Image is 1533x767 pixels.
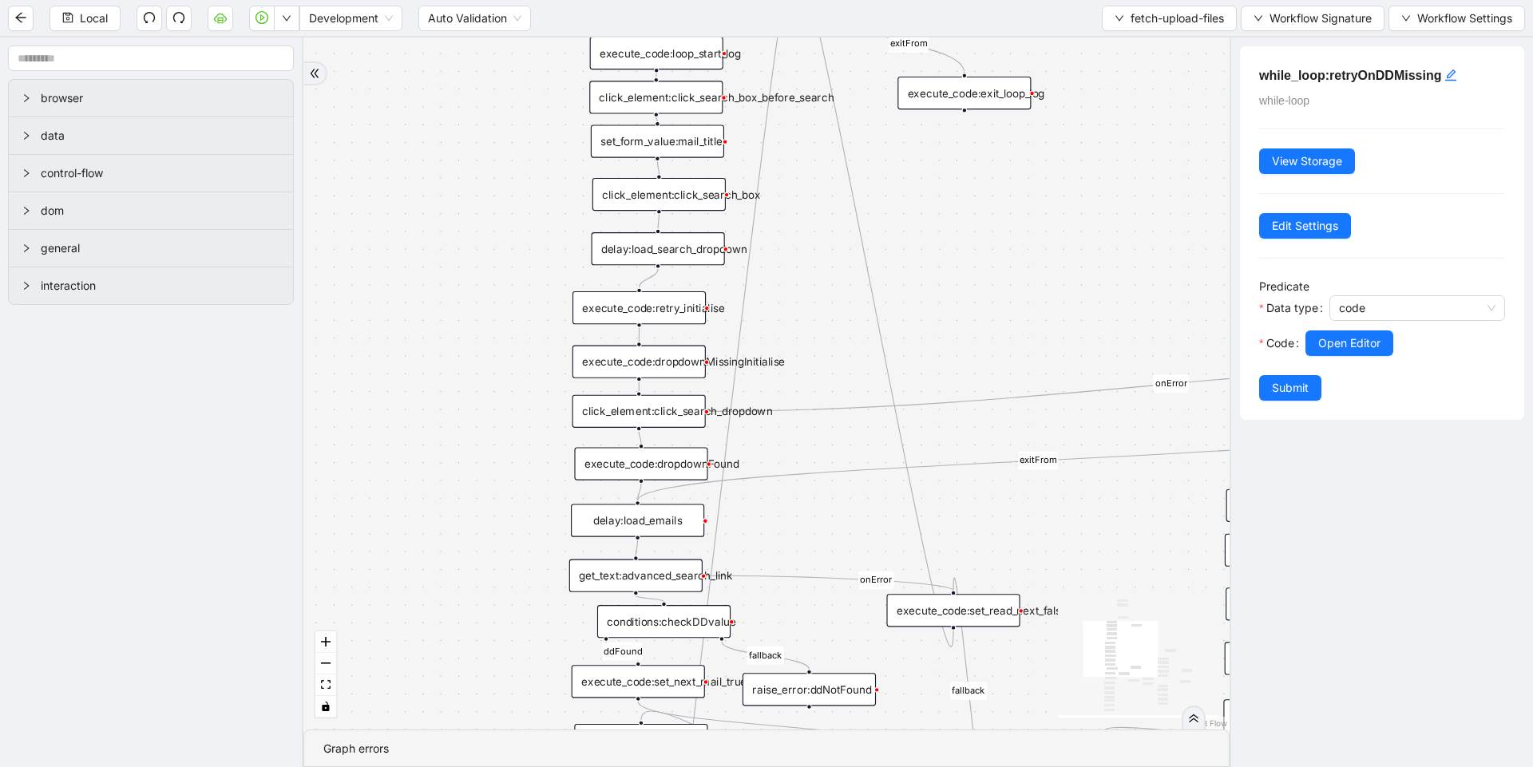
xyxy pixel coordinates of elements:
[590,37,723,69] div: execute_code:loop_start_log
[572,346,706,378] div: execute_code:dropdownMissingInitialise
[574,447,707,480] div: execute_code:dropdownFound
[636,595,664,601] g: Edge from get_text:advanced_search_link to conditions:checkDDvalue
[1259,148,1355,174] button: View Storage
[1272,152,1342,170] span: View Storage
[323,740,1210,757] div: Graph errors
[1223,699,1357,732] div: delay:afterSearchInput
[572,291,706,324] div: execute_code:retry_initialise
[9,155,293,192] div: control-flow
[309,68,320,79] span: double-right
[591,125,724,157] div: set_form_value:mail_title
[255,11,268,24] span: play-circle
[9,117,293,154] div: data
[572,395,706,428] div: click_element:click_search_dropdown
[592,232,725,265] div: delay:load_search_dropdown
[315,696,336,718] button: toggle interactivity
[1401,14,1411,23] span: down
[589,81,723,113] div: click_element:click_search_box_before_search
[282,14,291,23] span: down
[852,14,964,73] g: Edge from while_loop:box_update_mails to execute_code:exit_loop_log
[572,665,705,698] div: execute_code:set_next_mail_true
[1339,296,1495,320] span: code
[41,277,280,295] span: interaction
[1272,379,1309,397] span: Submit
[743,673,876,706] div: raise_error:ddNotFound
[1305,330,1393,356] button: Open Editor
[574,724,707,757] div: click_element:first_email_result
[1259,65,1505,85] h5: while_loop:retryOnDDMissing
[137,6,162,31] button: undo
[897,77,1031,109] div: execute_code:exit_loop_log
[9,230,293,267] div: general
[706,571,953,591] g: Edge from get_text:advanced_search_link to execute_code:set_read_next_false
[1259,375,1321,401] button: Submit
[571,504,704,536] div: delay:load_emails
[41,239,280,257] span: general
[657,161,659,174] g: Edge from set_form_value:mail_title to click_element:click_search_box
[1270,10,1372,27] span: Workflow Signature
[636,540,637,555] g: Edge from delay:load_emails to get_text:advanced_search_link
[9,80,293,117] div: browser
[1444,69,1457,81] span: edit
[656,117,658,121] g: Edge from click_element:click_search_box_before_search to set_form_value:mail_title
[1225,642,1358,674] div: set_form_value:mail_title_retry
[143,11,156,24] span: undo
[41,127,280,144] span: data
[640,269,659,288] g: Edge from delay:load_search_dropdown to execute_code:retry_initialise
[1444,65,1457,85] div: click to edit id
[592,178,726,211] div: click_element:click_search_box
[208,6,233,31] button: cloud-server
[22,243,31,253] span: right
[1266,334,1294,352] span: Code
[569,559,703,592] div: get_text:advanced_search_link
[897,77,1031,109] div: execute_code:exit_loop_logplus-circle
[1226,489,1360,522] div: execute_code:retry_increment
[1105,727,1290,739] g: Edge from delay:afterSearchInput to set_form_value:mail_title_retry__0
[14,11,27,24] span: arrow-left
[1259,279,1309,293] label: Predicate
[9,267,293,304] div: interaction
[309,6,393,30] span: Development
[1226,587,1359,620] div: delay:clearSearchDelay
[315,674,336,696] button: fit view
[50,6,121,31] button: saveLocal
[1259,94,1309,107] span: while-loop
[1388,6,1525,31] button: downWorkflow Settings
[172,11,185,24] span: redo
[249,6,275,31] button: play-circle
[274,6,299,31] button: down
[1225,534,1358,567] div: click_element:clearSearch
[953,123,976,145] span: plus-circle
[1102,6,1237,31] button: downfetch-upload-files
[8,6,34,31] button: arrow-left
[9,192,293,229] div: dom
[743,673,876,706] div: raise_error:ddNotFoundplus-circle
[41,202,280,219] span: dom
[41,164,280,182] span: control-flow
[638,484,641,500] g: Edge from execute_code:dropdownFound to delay:load_emails
[428,6,521,30] span: Auto Validation
[1272,217,1338,235] span: Edit Settings
[639,431,641,444] g: Edge from click_element:click_search_dropdown to execute_code:dropdownFound
[22,168,31,178] span: right
[1241,6,1384,31] button: downWorkflow Signature
[80,10,108,27] span: Local
[62,12,73,23] span: save
[886,594,1020,627] div: execute_code:set_read_next_false
[798,719,821,741] span: plus-circle
[602,642,643,662] g: Edge from conditions:checkDDvalue to execute_code:set_next_mail_true
[1318,334,1380,352] span: Open Editor
[22,131,31,140] span: right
